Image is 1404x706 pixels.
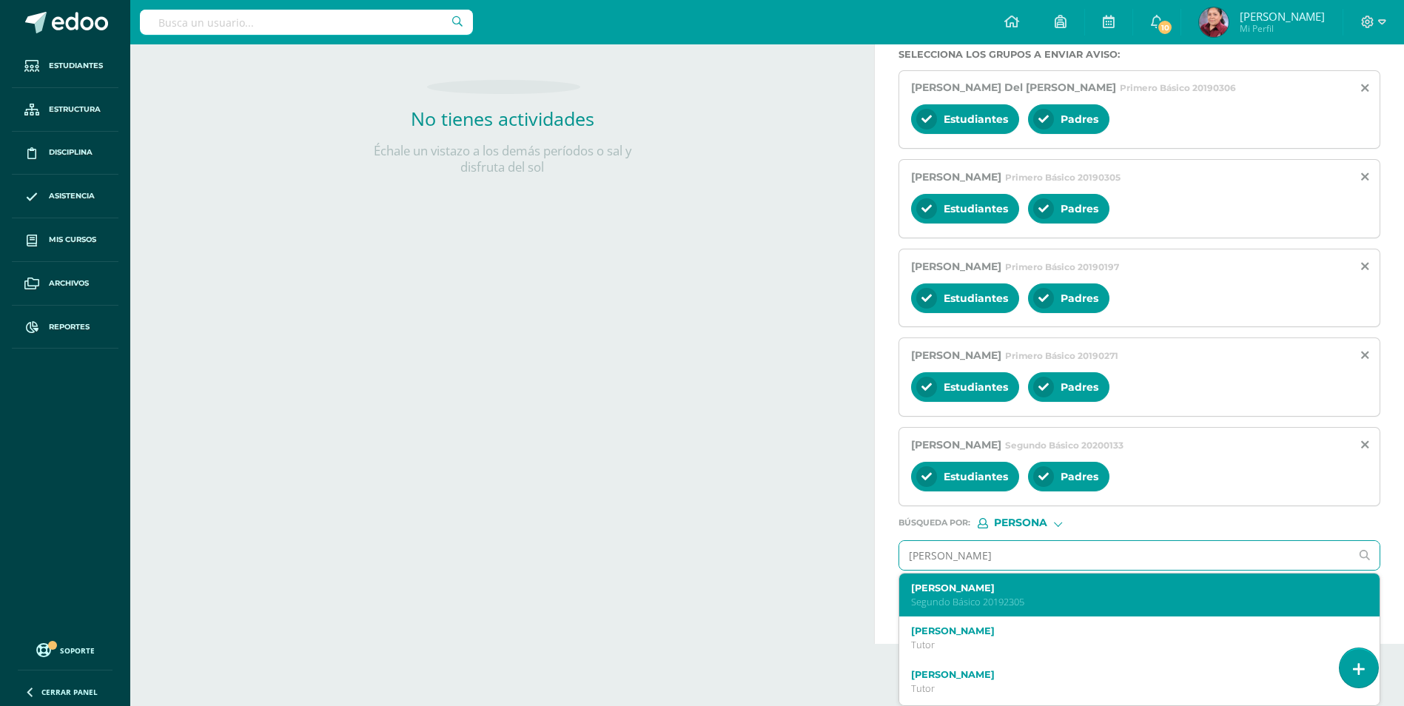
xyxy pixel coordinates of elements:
img: d6b8000caef82a835dfd50702ce5cd6f.png [1199,7,1229,37]
span: Padres [1061,292,1098,305]
span: Primero Básico 20190305 [1005,172,1121,183]
a: Asistencia [12,175,118,218]
input: Busca un usuario... [140,10,473,35]
span: [PERSON_NAME] [911,438,1001,451]
span: Padres [1061,202,1098,215]
a: Soporte [18,639,112,659]
span: [PERSON_NAME] [911,349,1001,362]
span: Reportes [49,321,90,333]
span: Estudiantes [944,112,1008,126]
span: Estudiantes [944,292,1008,305]
span: Estructura [49,104,101,115]
p: Échale un vistazo a los demás períodos o sal y disfruta del sol [355,143,651,175]
span: Primero Básico 20190271 [1005,350,1118,361]
span: Padres [1061,380,1098,394]
label: [PERSON_NAME] [911,582,1348,594]
span: [PERSON_NAME] Del [PERSON_NAME] [911,81,1116,94]
a: Archivos [12,262,118,306]
span: Padres [1061,112,1098,126]
span: Mi Perfil [1240,22,1325,35]
span: Primero Básico 20190306 [1120,82,1236,93]
span: Primero Básico 20190197 [1005,261,1119,272]
p: Tutor [911,639,1348,651]
label: [PERSON_NAME] [911,669,1348,680]
span: Segundo Básico 20200133 [1005,440,1123,451]
span: Persona [994,519,1047,527]
span: Soporte [60,645,95,656]
span: Padres [1061,470,1098,483]
span: Estudiantes [944,380,1008,394]
span: Estudiantes [944,202,1008,215]
label: Selecciona los grupos a enviar aviso : [899,49,1380,60]
a: Estructura [12,88,118,132]
span: Búsqueda por : [899,519,970,527]
p: Segundo Básico 20192305 [911,596,1348,608]
a: Estudiantes [12,44,118,88]
span: [PERSON_NAME] [911,170,1001,184]
div: [object Object] [978,518,1089,528]
label: [PERSON_NAME] [911,625,1348,636]
a: Reportes [12,306,118,349]
a: Mis cursos [12,218,118,262]
span: Estudiantes [49,60,103,72]
span: Mis cursos [49,234,96,246]
span: 10 [1157,19,1173,36]
span: [PERSON_NAME] [911,260,1001,273]
p: Tutor [911,682,1348,695]
h2: No tienes actividades [355,106,651,131]
span: Disciplina [49,147,93,158]
span: [PERSON_NAME] [1240,9,1325,24]
a: Disciplina [12,132,118,175]
span: Asistencia [49,190,95,202]
span: Cerrar panel [41,687,98,697]
span: Estudiantes [944,470,1008,483]
input: Ej. Mario Galindo [899,541,1350,570]
span: Archivos [49,278,89,289]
